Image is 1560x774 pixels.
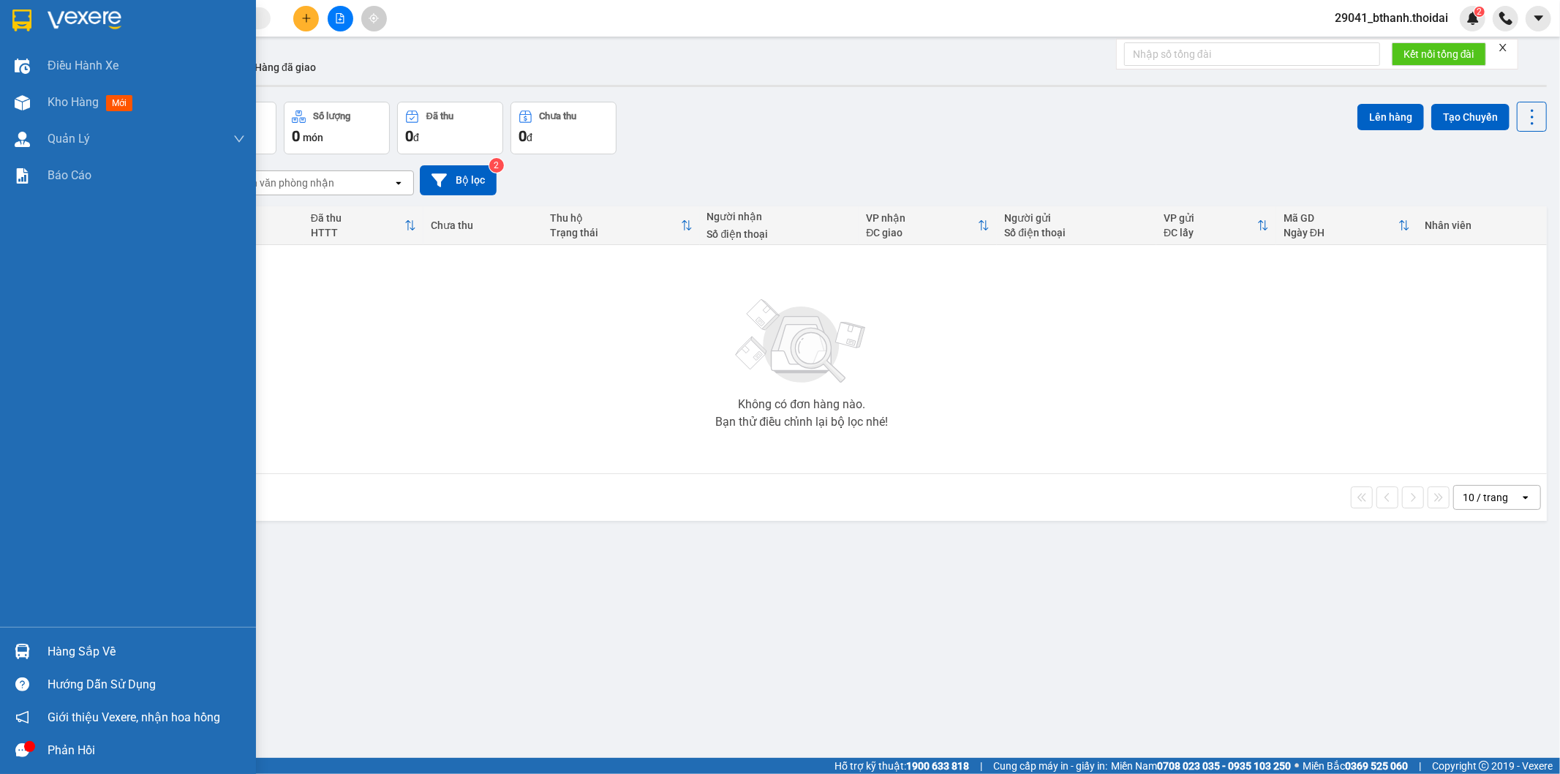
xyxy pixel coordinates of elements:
button: Tạo Chuyến [1431,104,1510,130]
div: Hướng dẫn sử dụng [48,674,245,696]
span: notification [15,710,29,724]
div: Nhân viên [1425,219,1539,231]
div: Chưa thu [431,219,536,231]
button: plus [293,6,319,31]
div: Thu hộ [550,212,680,224]
div: Người gửi [1004,212,1149,224]
span: 29041_bthanh.thoidai [1323,9,1460,27]
img: warehouse-icon [15,132,30,147]
button: aim [361,6,387,31]
span: Miền Nam [1111,758,1291,774]
button: Đã thu0đ [397,102,503,154]
span: message [15,743,29,757]
div: ĐC lấy [1164,227,1257,238]
div: Không có đơn hàng nào. [738,399,865,410]
span: copyright [1479,761,1489,771]
span: 0 [292,127,300,145]
span: Quản Lý [48,129,90,148]
span: đ [527,132,532,143]
span: question-circle [15,677,29,691]
span: plus [301,13,312,23]
div: Hàng sắp về [48,641,245,663]
img: logo-vxr [12,10,31,31]
span: file-add [335,13,345,23]
div: Mã GD [1284,212,1398,224]
img: icon-new-feature [1466,12,1480,25]
span: close [1498,42,1508,53]
span: Cung cấp máy in - giấy in: [993,758,1107,774]
span: | [980,758,982,774]
button: Bộ lọc [420,165,497,195]
span: ⚪️ [1295,763,1299,769]
th: Toggle SortBy [1156,206,1276,245]
img: warehouse-icon [15,644,30,659]
div: Số lượng [313,111,350,121]
span: Miền Bắc [1303,758,1408,774]
button: caret-down [1526,6,1551,31]
button: Số lượng0món [284,102,390,154]
span: món [303,132,323,143]
span: 0 [405,127,413,145]
button: file-add [328,6,353,31]
img: phone-icon [1499,12,1512,25]
span: down [233,133,245,145]
span: Điều hành xe [48,56,118,75]
th: Toggle SortBy [859,206,997,245]
span: Kho hàng [48,95,99,109]
img: solution-icon [15,168,30,184]
input: Nhập số tổng đài [1124,42,1380,66]
div: Chưa thu [540,111,577,121]
th: Toggle SortBy [543,206,699,245]
div: Người nhận [707,211,852,222]
div: Đã thu [311,212,404,224]
button: Kết nối tổng đài [1392,42,1486,66]
span: | [1419,758,1421,774]
span: Báo cáo [48,166,91,184]
div: VP gửi [1164,212,1257,224]
strong: 1900 633 818 [906,760,969,772]
svg: open [1520,492,1531,503]
span: Hỗ trợ kỹ thuật: [834,758,969,774]
div: Bạn thử điều chỉnh lại bộ lọc nhé! [715,416,888,428]
div: Phản hồi [48,740,245,762]
span: aim [369,13,379,23]
div: 10 / trang [1463,490,1508,505]
div: Đã thu [426,111,453,121]
span: 2 [1477,7,1482,17]
th: Toggle SortBy [304,206,423,245]
div: VP nhận [866,212,978,224]
div: Chọn văn phòng nhận [233,176,334,190]
div: Số điện thoại [707,228,852,240]
div: ĐC giao [866,227,978,238]
span: Kết nối tổng đài [1403,46,1474,62]
svg: open [393,177,404,189]
img: warehouse-icon [15,59,30,74]
button: Chưa thu0đ [510,102,617,154]
div: Trạng thái [550,227,680,238]
sup: 2 [1474,7,1485,17]
strong: 0708 023 035 - 0935 103 250 [1157,760,1291,772]
span: mới [106,95,132,111]
th: Toggle SortBy [1276,206,1417,245]
div: HTTT [311,227,404,238]
button: Hàng đã giao [243,50,328,85]
img: warehouse-icon [15,95,30,110]
span: Giới thiệu Vexere, nhận hoa hồng [48,708,220,726]
sup: 2 [489,158,504,173]
strong: 0369 525 060 [1345,760,1408,772]
span: caret-down [1532,12,1545,25]
span: 0 [519,127,527,145]
div: Số điện thoại [1004,227,1149,238]
div: Ngày ĐH [1284,227,1398,238]
img: svg+xml;base64,PHN2ZyBjbGFzcz0ibGlzdC1wbHVnX19zdmciIHhtbG5zPSJodHRwOi8vd3d3LnczLm9yZy8yMDAwL3N2Zy... [728,290,875,393]
button: Lên hàng [1357,104,1424,130]
span: đ [413,132,419,143]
